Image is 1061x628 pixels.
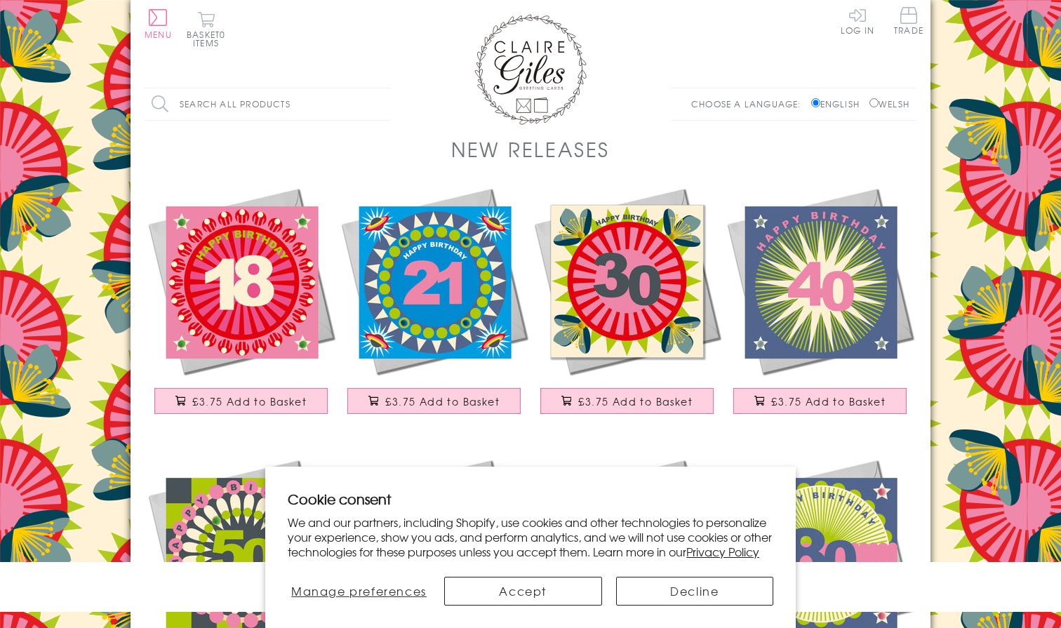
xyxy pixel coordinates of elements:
input: Welsh [869,98,879,107]
input: Search [376,88,390,120]
a: Trade [894,7,923,37]
img: Birthday Card, Age 18 - Pink Circle, Happy 18th Birthday, Embellished with pompoms [145,185,338,378]
button: £3.75 Add to Basket [347,388,521,414]
span: Manage preferences [291,582,427,599]
p: Choose a language: [691,98,808,110]
span: £3.75 Add to Basket [192,394,307,408]
label: English [811,98,867,110]
span: Menu [145,28,172,41]
span: Trade [894,7,923,34]
button: Basket0 items [187,11,225,47]
a: Privacy Policy [686,543,759,560]
button: £3.75 Add to Basket [154,388,328,414]
button: £3.75 Add to Basket [540,388,714,414]
h1: New Releases [451,135,610,163]
button: £3.75 Add to Basket [733,388,907,414]
h2: Cookie consent [288,489,773,509]
input: English [811,98,820,107]
p: We and our partners, including Shopify, use cookies and other technologies to personalize your ex... [288,515,773,559]
a: Birthday Card, Age 30 - Flowers, Happy 30th Birthday, Embellished with pompoms £3.75 Add to Basket [530,185,723,428]
input: Search all products [145,88,390,120]
img: Birthday Card, Age 40 - Starburst, Happy 40th Birthday, Embellished with pompoms [723,185,916,378]
label: Welsh [869,98,909,110]
a: Birthday Card, Age 21 - Blue Circle, Happy 21st Birthday, Embellished with pompoms £3.75 Add to B... [338,185,530,428]
button: Menu [145,9,172,39]
a: Log In [841,7,874,34]
img: Claire Giles Greetings Cards [474,14,587,125]
button: Accept [444,577,602,606]
button: Manage preferences [288,577,430,606]
span: £3.75 Add to Basket [578,394,693,408]
a: Birthday Card, Age 18 - Pink Circle, Happy 18th Birthday, Embellished with pompoms £3.75 Add to B... [145,185,338,428]
span: £3.75 Add to Basket [771,394,886,408]
span: £3.75 Add to Basket [385,394,500,408]
img: Birthday Card, Age 21 - Blue Circle, Happy 21st Birthday, Embellished with pompoms [338,185,530,378]
img: Birthday Card, Age 30 - Flowers, Happy 30th Birthday, Embellished with pompoms [530,185,723,378]
button: Decline [616,577,774,606]
a: Birthday Card, Age 40 - Starburst, Happy 40th Birthday, Embellished with pompoms £3.75 Add to Basket [723,185,916,428]
span: 0 items [193,28,225,49]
